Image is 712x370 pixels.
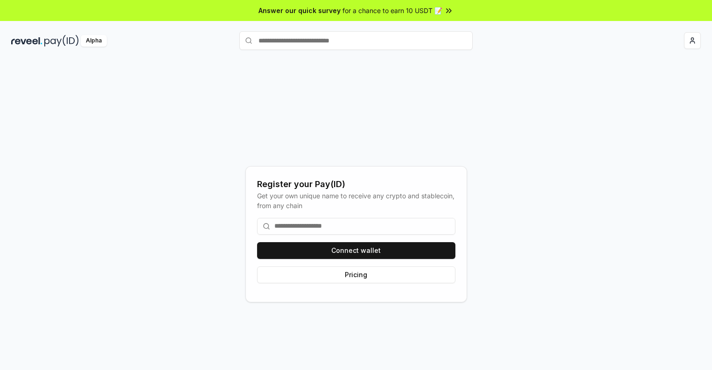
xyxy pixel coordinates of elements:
div: Register your Pay(ID) [257,178,455,191]
div: Alpha [81,35,107,47]
button: Connect wallet [257,242,455,259]
button: Pricing [257,266,455,283]
span: Answer our quick survey [258,6,341,15]
img: pay_id [44,35,79,47]
div: Get your own unique name to receive any crypto and stablecoin, from any chain [257,191,455,210]
img: reveel_dark [11,35,42,47]
span: for a chance to earn 10 USDT 📝 [342,6,442,15]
